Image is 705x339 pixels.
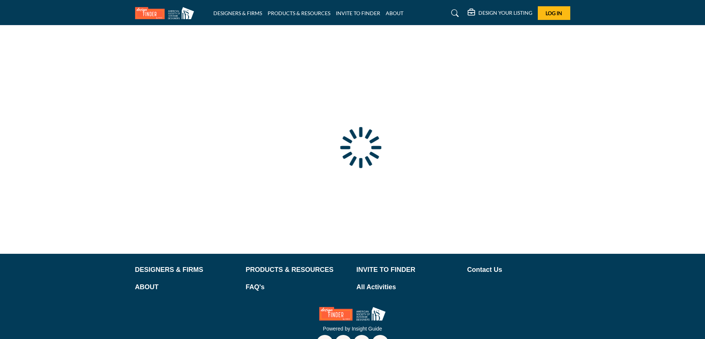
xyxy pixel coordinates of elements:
[336,10,380,16] a: INVITE TO FINDER
[546,10,562,16] span: Log In
[246,265,349,275] a: PRODUCTS & RESOURCES
[386,10,403,16] a: ABOUT
[268,10,330,16] a: PRODUCTS & RESOURCES
[478,10,532,16] h5: DESIGN YOUR LISTING
[135,265,238,275] a: DESIGNERS & FIRMS
[246,282,349,292] a: FAQ's
[444,7,464,19] a: Search
[357,282,460,292] a: All Activities
[323,326,382,332] a: Powered by Insight Guide
[135,282,238,292] a: ABOUT
[538,6,570,20] button: Log In
[135,7,198,19] img: Site Logo
[319,307,386,321] img: No Site Logo
[213,10,262,16] a: DESIGNERS & FIRMS
[357,265,460,275] a: INVITE TO FINDER
[467,265,570,275] a: Contact Us
[468,9,532,18] div: DESIGN YOUR LISTING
